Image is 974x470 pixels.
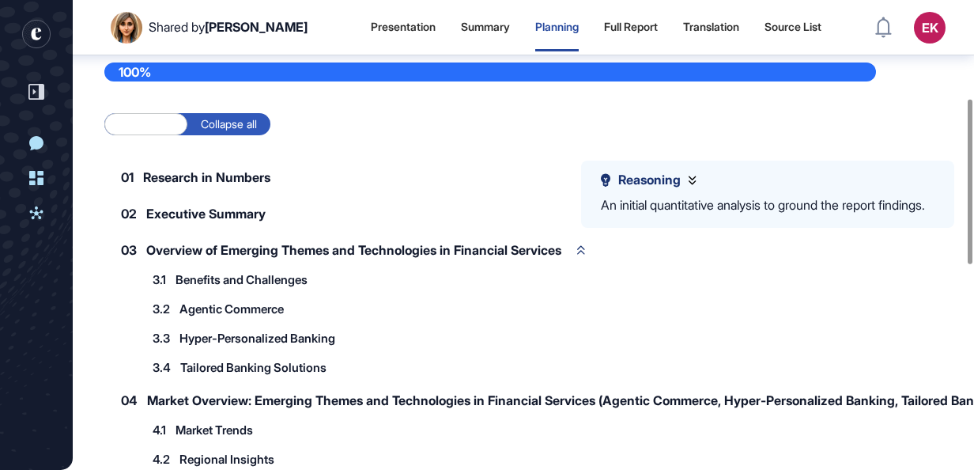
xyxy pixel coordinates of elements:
[153,362,171,373] span: 3.4
[146,207,266,220] span: Executive Summary
[535,21,579,34] div: Planning
[121,244,137,256] span: 03
[179,453,274,465] span: Regional Insights
[121,171,134,184] span: 01
[153,424,166,436] span: 4.1
[104,63,876,81] div: 100%
[604,21,658,34] div: Full Report
[371,21,436,34] div: Presentation
[153,332,170,344] span: 3.3
[176,274,308,286] span: Benefits and Challenges
[143,171,270,184] span: Research in Numbers
[179,303,284,315] span: Agentic Commerce
[461,21,510,34] div: Summary
[187,113,270,135] label: Collapse all
[146,244,561,256] span: Overview of Emerging Themes and Technologies in Financial Services
[149,20,308,35] div: Shared by
[111,12,142,44] img: User Image
[683,21,739,34] div: Translation
[153,274,166,286] span: 3.1
[153,453,170,465] span: 4.2
[914,12,946,44] button: EK
[764,21,821,34] div: Source List
[601,195,925,216] div: An initial quantitative analysis to ground the report findings.
[104,113,187,135] label: Expand all
[176,424,253,436] span: Market Trends
[618,172,681,188] span: Reasoning
[22,20,51,48] div: entrapeer-logo
[121,394,138,407] span: 04
[205,19,308,35] span: [PERSON_NAME]
[179,332,335,344] span: Hyper-Personalized Banking
[121,207,137,220] span: 02
[153,303,170,315] span: 3.2
[180,362,327,373] span: Tailored Banking Solutions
